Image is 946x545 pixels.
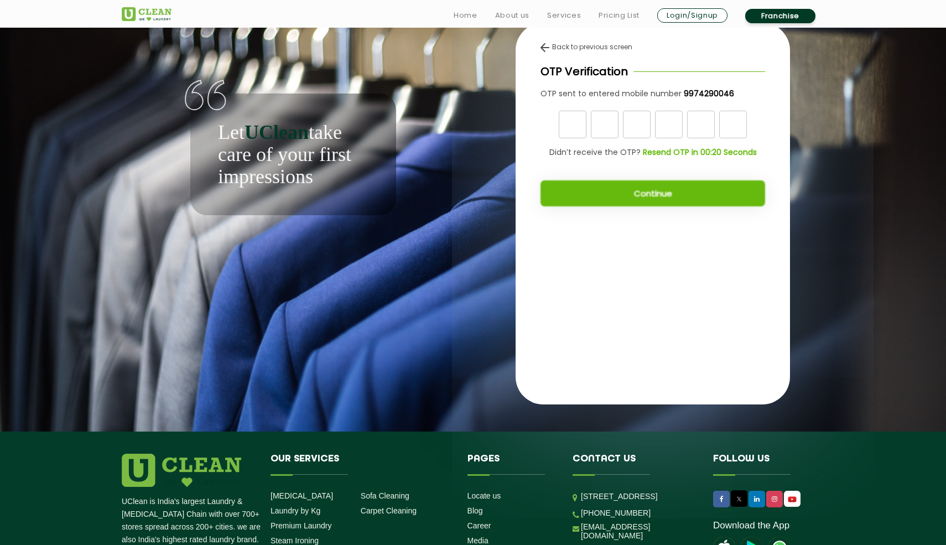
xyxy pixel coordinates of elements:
[122,7,171,21] img: UClean Laundry and Dry Cleaning
[540,42,765,52] div: Back to previous screen
[540,88,682,99] span: OTP sent to entered mobile number
[643,147,757,158] b: Resend OTP in 00:20 Seconds
[271,491,333,500] a: [MEDICAL_DATA]
[581,522,696,540] a: [EMAIL_ADDRESS][DOMAIN_NAME]
[361,506,417,515] a: Carpet Cleaning
[641,147,757,158] a: Resend OTP in 00:20 Seconds
[467,491,501,500] a: Locate us
[454,9,477,22] a: Home
[271,454,451,475] h4: Our Services
[657,8,727,23] a: Login/Signup
[573,454,696,475] h4: Contact us
[185,80,226,111] img: quote-img
[682,88,734,100] a: 9974290046
[245,121,309,143] b: UClean
[540,43,549,52] img: back-arrow.svg
[684,88,734,99] b: 9974290046
[218,121,368,188] p: Let take care of your first impressions
[467,454,557,475] h4: Pages
[540,63,628,80] p: OTP Verification
[581,490,696,503] p: [STREET_ADDRESS]
[599,9,640,22] a: Pricing List
[467,536,488,545] a: Media
[122,454,241,487] img: logo.png
[361,491,409,500] a: Sofa Cleaning
[467,521,491,530] a: Career
[785,494,799,505] img: UClean Laundry and Dry Cleaning
[713,520,789,531] a: Download the App
[495,9,529,22] a: About us
[467,506,483,515] a: Blog
[271,521,332,530] a: Premium Laundry
[581,508,651,517] a: [PHONE_NUMBER]
[549,147,641,158] span: Didn’t receive the OTP?
[271,506,320,515] a: Laundry by Kg
[745,9,815,23] a: Franchise
[271,536,319,545] a: Steam Ironing
[547,9,581,22] a: Services
[713,454,810,475] h4: Follow us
